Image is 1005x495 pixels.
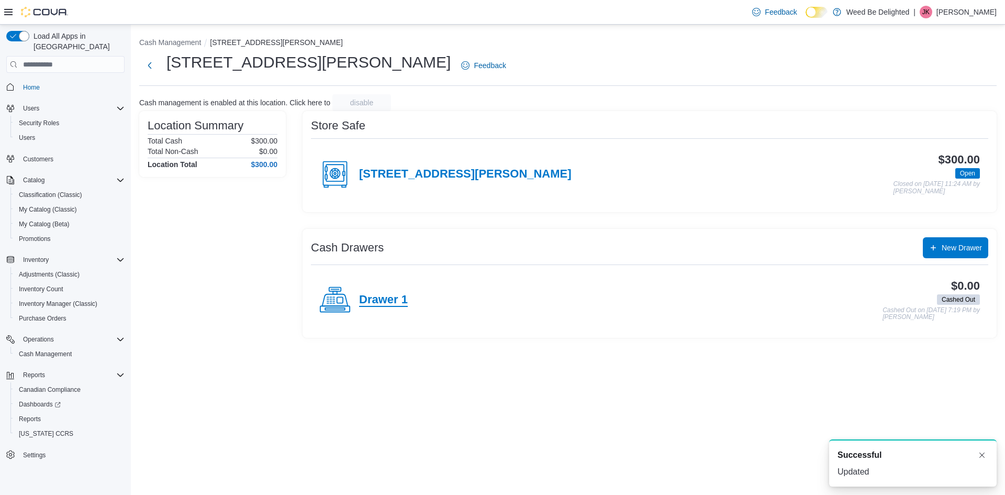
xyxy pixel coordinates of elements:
[23,104,39,113] span: Users
[15,348,125,360] span: Cash Management
[23,155,53,163] span: Customers
[10,426,129,441] button: [US_STATE] CCRS
[15,298,125,310] span: Inventory Manager (Classic)
[15,427,77,440] a: [US_STATE] CCRS
[19,350,72,358] span: Cash Management
[19,430,73,438] span: [US_STATE] CCRS
[23,451,46,459] span: Settings
[19,153,58,166] a: Customers
[15,383,125,396] span: Canadian Compliance
[251,160,277,169] h4: $300.00
[960,169,975,178] span: Open
[19,102,125,115] span: Users
[15,131,39,144] a: Users
[19,191,82,199] span: Classification (Classic)
[10,232,129,246] button: Promotions
[19,449,50,461] a: Settings
[15,298,102,310] a: Inventory Manager (Classic)
[15,117,63,129] a: Security Roles
[10,116,129,130] button: Security Roles
[251,137,277,145] p: $300.00
[311,241,384,254] h3: Cash Drawers
[15,312,125,325] span: Purchase Orders
[23,371,45,379] span: Reports
[15,218,74,230] a: My Catalog (Beta)
[10,217,129,232] button: My Catalog (Beta)
[2,368,129,382] button: Reports
[19,205,77,214] span: My Catalog (Classic)
[894,181,980,195] p: Closed on [DATE] 11:24 AM by [PERSON_NAME]
[951,280,980,292] h3: $0.00
[23,83,40,92] span: Home
[15,233,125,245] span: Promotions
[19,300,97,308] span: Inventory Manager (Classic)
[15,218,125,230] span: My Catalog (Beta)
[359,168,572,181] h4: [STREET_ADDRESS][PERSON_NAME]
[139,98,330,107] p: Cash management is enabled at this location. Click here to
[10,347,129,361] button: Cash Management
[19,119,59,127] span: Security Roles
[19,80,125,93] span: Home
[15,117,125,129] span: Security Roles
[15,283,125,295] span: Inventory Count
[259,147,277,156] p: $0.00
[922,6,930,18] span: JK
[15,383,85,396] a: Canadian Compliance
[15,413,45,425] a: Reports
[806,7,828,18] input: Dark Mode
[837,449,988,461] div: Notification
[148,119,243,132] h3: Location Summary
[2,151,129,167] button: Customers
[923,237,988,258] button: New Drawer
[21,7,68,17] img: Cova
[913,6,915,18] p: |
[457,55,510,76] a: Feedback
[23,176,44,184] span: Catalog
[955,168,980,179] span: Open
[15,268,125,281] span: Adjustments (Classic)
[883,307,980,321] p: Cashed Out on [DATE] 7:19 PM by [PERSON_NAME]
[936,6,997,18] p: [PERSON_NAME]
[10,382,129,397] button: Canadian Compliance
[350,97,373,108] span: disable
[19,270,80,279] span: Adjustments (Classic)
[15,268,84,281] a: Adjustments (Classic)
[837,449,881,461] span: Successful
[2,173,129,188] button: Catalog
[748,2,801,23] a: Feedback
[2,101,129,116] button: Users
[942,295,975,304] span: Cashed Out
[19,333,125,346] span: Operations
[10,188,129,202] button: Classification (Classic)
[15,189,86,201] a: Classification (Classic)
[10,311,129,326] button: Purchase Orders
[19,400,61,409] span: Dashboards
[15,233,55,245] a: Promotions
[15,203,125,216] span: My Catalog (Classic)
[19,333,58,346] button: Operations
[939,153,980,166] h3: $300.00
[19,220,70,228] span: My Catalog (Beta)
[19,285,63,293] span: Inventory Count
[765,7,797,17] span: Feedback
[19,235,51,243] span: Promotions
[19,415,41,423] span: Reports
[10,202,129,217] button: My Catalog (Classic)
[19,369,125,381] span: Reports
[10,412,129,426] button: Reports
[15,398,125,411] span: Dashboards
[311,119,365,132] h3: Store Safe
[139,37,997,50] nav: An example of EuiBreadcrumbs
[10,397,129,412] a: Dashboards
[15,203,81,216] a: My Catalog (Classic)
[15,398,65,411] a: Dashboards
[10,296,129,311] button: Inventory Manager (Classic)
[359,293,408,307] h4: Drawer 1
[23,335,54,344] span: Operations
[10,130,129,145] button: Users
[19,174,125,186] span: Catalog
[19,254,53,266] button: Inventory
[19,448,125,461] span: Settings
[937,294,980,305] span: Cashed Out
[139,55,160,76] button: Next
